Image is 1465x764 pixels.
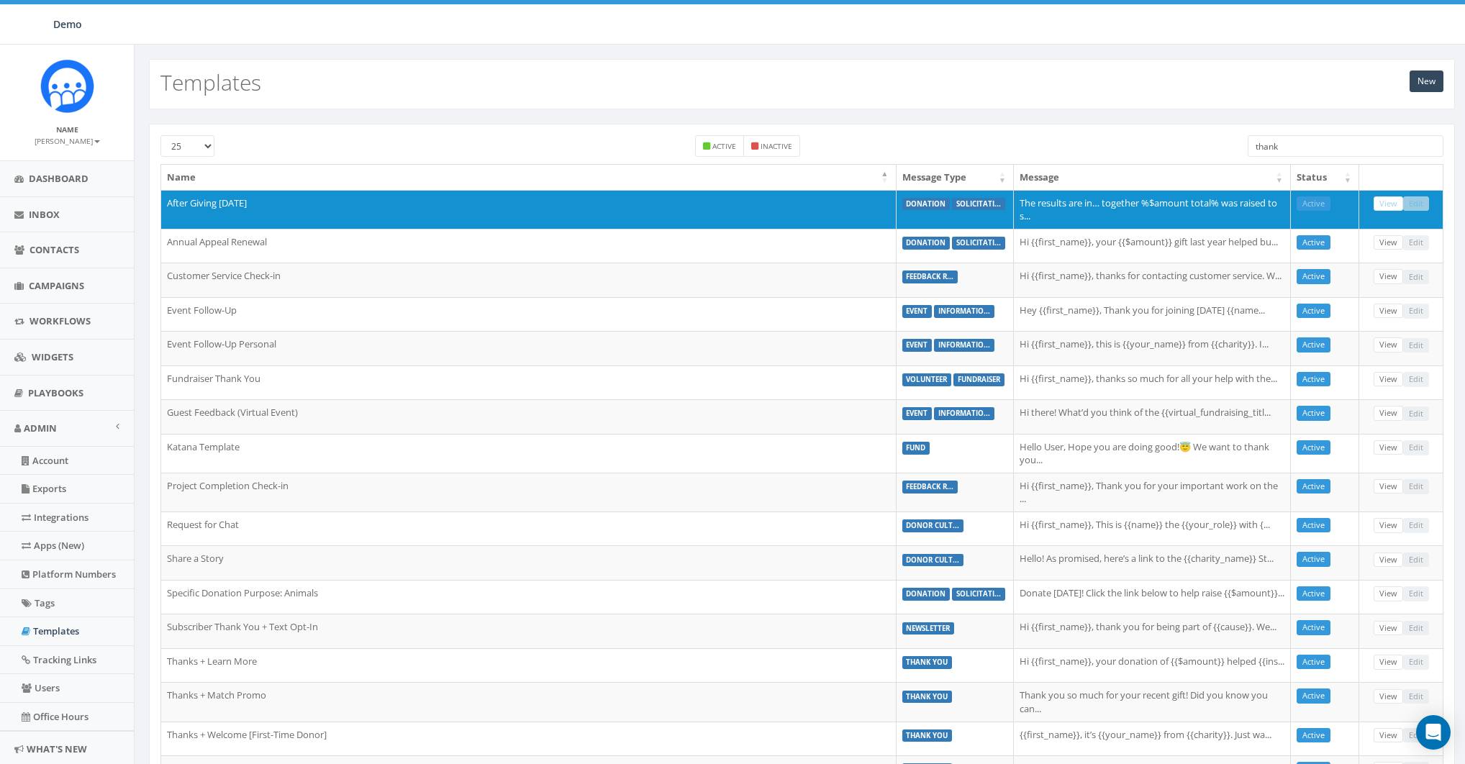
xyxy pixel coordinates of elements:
[1297,196,1330,212] a: Active
[902,442,930,455] label: fund
[952,588,1005,601] label: solicitati...
[1014,682,1291,721] td: Thank you so much for your recent gift! Did you know you can...
[761,141,792,151] small: Inactive
[902,481,958,494] label: feedback r...
[902,373,952,386] label: volunteer
[161,165,897,190] th: Name: activate to sort column descending
[1374,728,1403,743] a: View
[29,279,84,292] span: Campaigns
[1374,655,1403,670] a: View
[1014,614,1291,648] td: Hi {{first_name}}, thank you for being part of {{cause}}. We...
[1014,365,1291,400] td: Hi {{first_name}}, thanks so much for all your help with the...
[952,237,1005,250] label: solicitati...
[1014,399,1291,434] td: Hi there! What’d you think of the {{virtual_fundraising_titl...
[902,198,951,211] label: donation
[952,198,1005,211] label: solicitati...
[1014,331,1291,365] td: Hi {{first_name}}, this is {{your_name}} from {{charity}}. I...
[1374,552,1403,568] a: View
[902,339,933,352] label: event
[934,305,994,318] label: informatio...
[1403,655,1429,668] span: Cannot edit Admin created templates
[902,729,953,742] label: thank you
[161,399,897,434] td: Guest Feedback (Virtual Event)
[1410,71,1443,92] a: New
[1374,621,1403,636] a: View
[1403,518,1429,531] span: Cannot edit Admin created templates
[1297,337,1330,353] a: Active
[35,134,100,147] a: [PERSON_NAME]
[161,434,897,473] td: Katana Template
[1014,511,1291,546] td: Hi {{first_name}}, This is {{name}} the {{your_role}} with {...
[712,141,736,151] small: Active
[1297,304,1330,319] a: Active
[1403,406,1429,419] span: Cannot edit Admin created templates
[1291,165,1359,190] th: Status: activate to sort column ascending
[1297,688,1330,704] a: Active
[1297,586,1330,601] a: Active
[161,263,897,297] td: Customer Service Check-in
[161,682,897,721] td: Thanks + Match Promo
[1014,297,1291,332] td: Hey {{first_name}}, Thank you for joining [DATE] {{name...
[29,208,60,221] span: Inbox
[902,305,933,318] label: event
[1297,440,1330,455] a: Active
[32,350,73,363] span: Widgets
[161,614,897,648] td: Subscriber Thank You + Text Opt-In
[1403,196,1429,209] span: Cannot edit Admin created templates
[953,373,1004,386] label: fundraiser
[1403,235,1429,248] span: Cannot edit Admin created templates
[902,588,951,601] label: donation
[1014,229,1291,263] td: Hi {{first_name}}, your {{$amount}} gift last year helped bu...
[902,691,953,704] label: thank you
[1374,372,1403,387] a: View
[1297,620,1330,635] a: Active
[1374,689,1403,704] a: View
[1297,269,1330,284] a: Active
[161,365,897,400] td: Fundraiser Thank You
[1403,689,1429,702] span: Cannot edit Admin created templates
[1248,135,1443,157] input: Type to search
[897,165,1014,190] th: Message Type: activate to sort column ascending
[161,545,897,580] td: Share a Story
[1014,190,1291,229] td: The results are in… together %$amount total% was raised to s...
[161,190,897,229] td: After Giving [DATE]
[161,511,897,546] td: Request for Chat
[1374,269,1403,284] a: View
[24,422,57,435] span: Admin
[1014,722,1291,756] td: {{first_name}}, it’s {{your_name}} from {{charity}}. Just wa...
[1403,552,1429,565] span: Cannot edit Admin created templates
[1374,235,1403,250] a: View
[1403,372,1429,385] span: Cannot edit Admin created templates
[28,386,83,399] span: Playbooks
[53,17,82,31] span: Demo
[1297,552,1330,567] a: Active
[902,622,955,635] label: newsletter
[1403,440,1429,453] span: Cannot edit Admin created templates
[40,59,94,113] img: Icon_1.png
[161,473,897,511] td: Project Completion Check-in
[1014,545,1291,580] td: Hello! As promised, here’s a link to the {{charity_name}} St...
[161,722,897,756] td: Thanks + Welcome [First-Time Donor]
[161,297,897,332] td: Event Follow-Up
[35,136,100,146] small: [PERSON_NAME]
[902,237,951,250] label: donation
[161,331,897,365] td: Event Follow-Up Personal
[1374,337,1403,353] a: View
[902,554,964,567] label: donor cult...
[1297,518,1330,533] a: Active
[1374,586,1403,601] a: View
[1416,715,1451,750] div: Open Intercom Messenger
[1403,269,1429,282] span: Cannot edit Admin created templates
[1374,440,1403,455] a: View
[1297,372,1330,387] a: Active
[30,243,79,256] span: Contacts
[161,648,897,683] td: Thanks + Learn More
[1374,406,1403,421] a: View
[1014,580,1291,614] td: Donate [DATE]! Click the link below to help raise {{$amount}}...
[161,229,897,263] td: Annual Appeal Renewal
[1403,728,1429,741] span: Cannot edit Admin created templates
[902,270,958,283] label: feedback r...
[1014,165,1291,190] th: Message: activate to sort column ascending
[1403,337,1429,350] span: Cannot edit Admin created templates
[902,656,953,669] label: thank you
